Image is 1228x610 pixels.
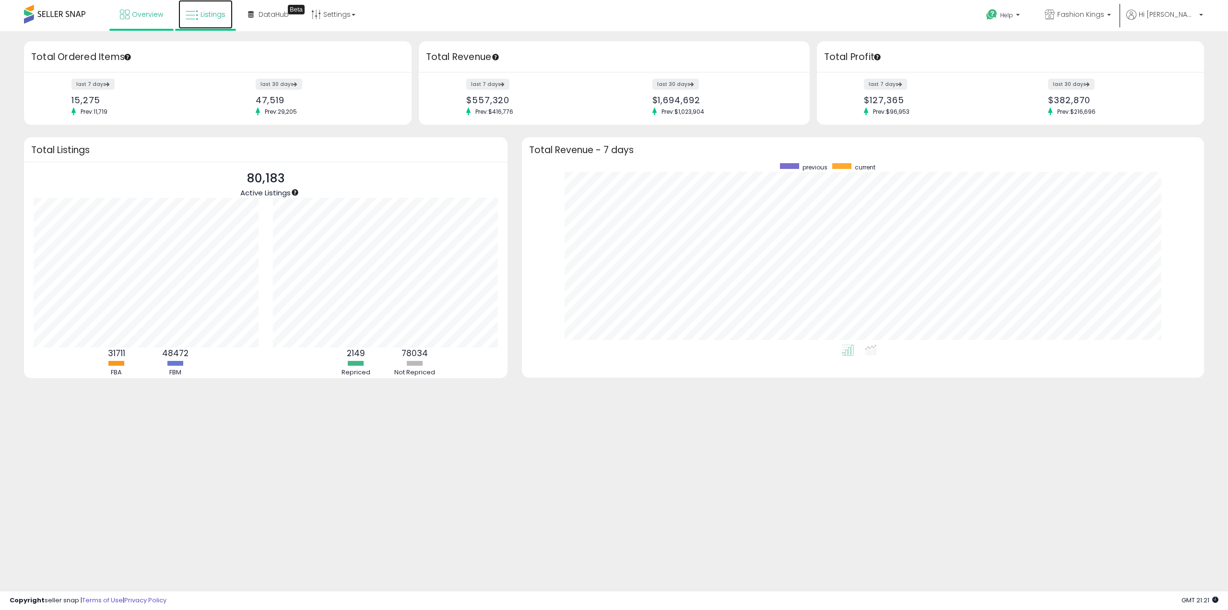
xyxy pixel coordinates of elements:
[162,347,189,359] b: 48472
[1126,10,1203,31] a: Hi [PERSON_NAME]
[864,79,907,90] label: last 7 days
[288,5,305,14] div: Tooltip anchor
[71,79,115,90] label: last 7 days
[327,368,385,377] div: Repriced
[71,95,211,105] div: 15,275
[1000,11,1013,19] span: Help
[240,169,291,188] p: 80,183
[291,188,299,197] div: Tooltip anchor
[864,95,1003,105] div: $127,365
[401,347,428,359] b: 78034
[201,10,225,19] span: Listings
[868,108,914,116] span: Prev: $96,953
[88,368,145,377] div: FBA
[471,108,518,116] span: Prev: $416,776
[652,79,699,90] label: last 30 days
[132,10,163,19] span: Overview
[979,1,1029,31] a: Help
[1048,95,1187,105] div: $382,870
[256,95,395,105] div: 47,519
[256,79,302,90] label: last 30 days
[260,108,302,116] span: Prev: 29,205
[873,53,882,61] div: Tooltip anchor
[466,79,509,90] label: last 7 days
[386,368,444,377] div: Not Repriced
[426,50,803,64] h3: Total Revenue
[347,347,365,359] b: 2149
[31,146,500,154] h3: Total Listings
[147,368,204,377] div: FBM
[259,10,289,19] span: DataHub
[1048,79,1095,90] label: last 30 days
[652,95,793,105] div: $1,694,692
[657,108,709,116] span: Prev: $1,023,904
[855,163,875,171] span: current
[31,50,404,64] h3: Total Ordered Items
[240,188,291,198] span: Active Listings
[529,146,1197,154] h3: Total Revenue - 7 days
[1139,10,1196,19] span: Hi [PERSON_NAME]
[108,347,125,359] b: 31711
[1057,10,1104,19] span: Fashion Kings
[76,108,112,116] span: Prev: 11,719
[986,9,998,21] i: Get Help
[1052,108,1100,116] span: Prev: $216,696
[803,163,827,171] span: previous
[123,53,132,61] div: Tooltip anchor
[491,53,500,61] div: Tooltip anchor
[466,95,607,105] div: $557,320
[824,50,1197,64] h3: Total Profit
